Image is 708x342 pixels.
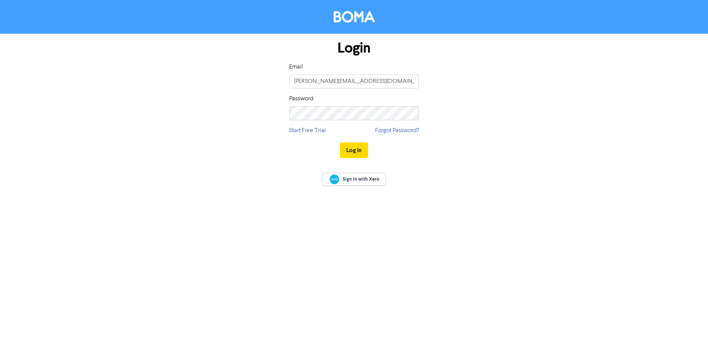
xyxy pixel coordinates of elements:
[334,11,375,23] img: BOMA Logo
[330,174,339,184] img: Xero logo
[289,94,313,103] label: Password
[289,63,303,71] label: Email
[671,306,708,342] iframe: Chat Widget
[322,173,386,186] a: Sign In with Xero
[340,142,368,158] button: Log In
[289,126,326,135] a: Start Free Trial
[375,126,419,135] a: Forgot Password?
[289,40,419,57] h1: Login
[343,176,380,182] span: Sign In with Xero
